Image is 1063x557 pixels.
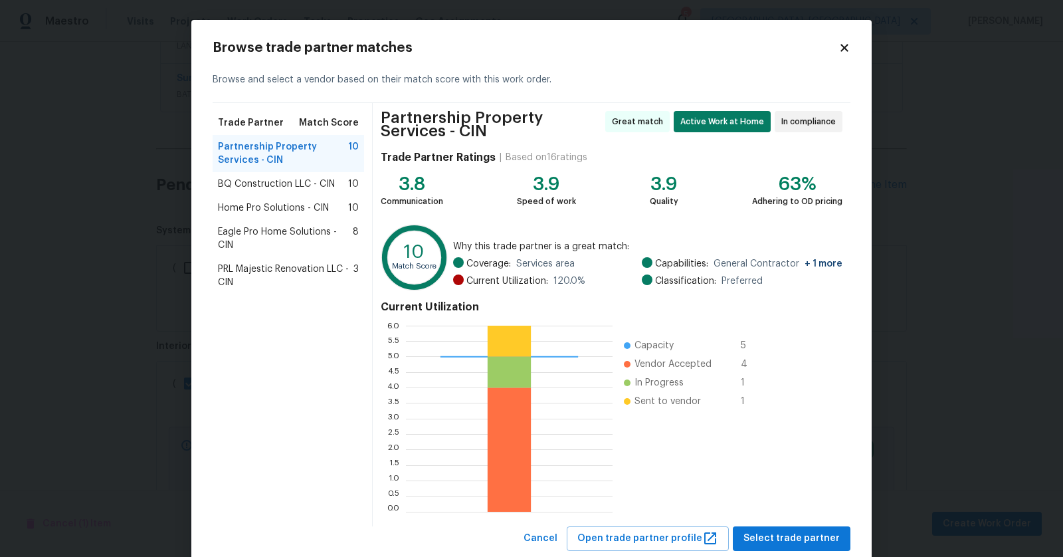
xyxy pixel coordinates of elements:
text: 1.5 [389,461,399,469]
text: 1.0 [389,477,399,485]
text: 3.0 [387,415,399,423]
span: In Progress [634,376,684,390]
text: 4.5 [387,368,399,376]
h2: Browse trade partner matches [213,41,838,55]
span: 3 [353,263,359,289]
span: Match Score [299,116,359,130]
div: Browse and select a vendor based on their match score with this work order. [213,57,850,103]
span: 10 [348,140,359,167]
span: Open trade partner profile [577,530,718,547]
text: 10 [404,243,425,261]
div: Adhering to OD pricing [752,195,842,208]
text: 0.5 [387,492,399,500]
text: 5.5 [388,337,399,345]
span: Capabilities: [655,257,708,271]
span: Active Work at Home [680,115,769,128]
div: Communication [381,195,443,208]
button: Open trade partner profile [567,526,729,551]
h4: Current Utilization [381,300,842,314]
div: 63% [752,177,842,191]
span: Trade Partner [218,116,284,130]
span: 1 [741,395,762,408]
span: Why this trade partner is a great match: [453,240,842,253]
div: 3.9 [517,177,576,191]
span: General Contractor [714,257,842,271]
text: 2.5 [388,430,399,438]
span: 8 [353,225,359,252]
span: 120.0 % [553,275,585,288]
span: Great match [612,115,668,128]
button: Cancel [518,526,563,551]
span: Home Pro Solutions - CIN [218,201,329,215]
span: Partnership Property Services - CIN [381,111,601,138]
h4: Trade Partner Ratings [381,151,496,164]
span: 10 [348,201,359,215]
span: 10 [348,177,359,191]
div: 3.9 [650,177,678,191]
span: Preferred [722,275,763,288]
span: 5 [741,339,762,352]
div: Speed of work [517,195,576,208]
span: In compliance [781,115,841,128]
span: Vendor Accepted [634,358,712,371]
span: Capacity [634,339,674,352]
span: BQ Construction LLC - CIN [218,177,335,191]
div: Based on 16 ratings [506,151,587,164]
span: Partnership Property Services - CIN [218,140,348,167]
text: 5.0 [387,352,399,360]
span: Coverage: [466,257,511,271]
span: + 1 more [805,259,842,269]
span: Eagle Pro Home Solutions - CIN [218,225,353,252]
span: PRL Majestic Renovation LLC - CIN [218,263,353,289]
text: 4.0 [387,384,399,391]
span: Classification: [655,275,716,288]
text: 0.0 [387,508,399,516]
button: Select trade partner [733,526,850,551]
span: Select trade partner [743,530,840,547]
div: 3.8 [381,177,443,191]
div: | [496,151,506,164]
span: Services area [516,257,575,271]
text: 3.5 [388,399,399,407]
span: Cancel [524,530,557,547]
text: 6.0 [387,322,399,330]
span: Sent to vendor [634,395,701,408]
span: 4 [741,358,762,371]
text: Match Score [392,263,436,270]
span: Current Utilization: [466,275,548,288]
text: 2.0 [387,445,399,453]
div: Quality [650,195,678,208]
span: 1 [741,376,762,390]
